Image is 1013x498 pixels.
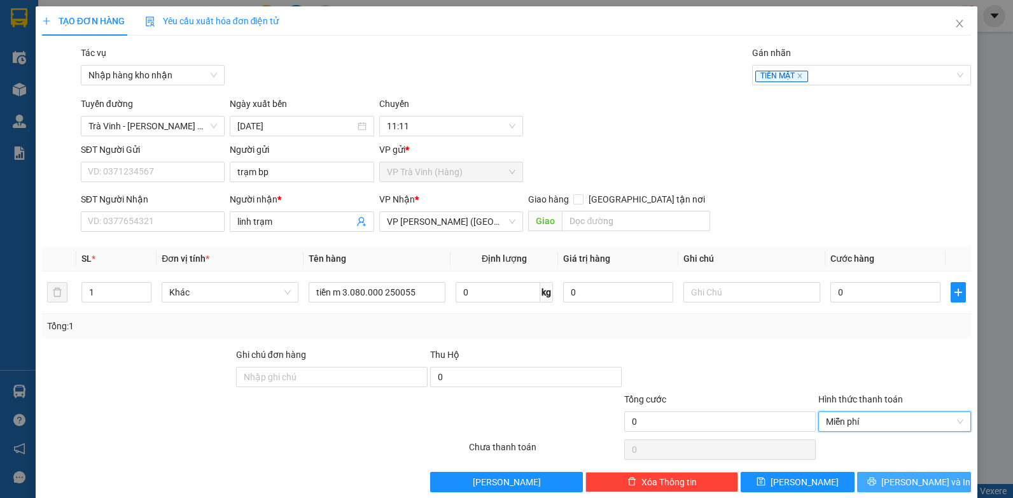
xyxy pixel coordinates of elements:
[387,212,516,231] span: VP Trần Phú (Hàng)
[309,282,445,302] input: VD: Bàn, Ghế
[5,69,96,81] span: 0708798559 -
[379,143,524,157] div: VP gửi
[5,83,31,95] span: GIAO:
[771,475,839,489] span: [PERSON_NAME]
[797,73,803,79] span: close
[942,6,977,42] button: Close
[387,117,516,136] span: 11:11
[47,282,67,302] button: delete
[954,18,965,29] span: close
[678,246,825,271] th: Ghi chú
[5,43,186,67] p: NHẬN:
[81,97,225,116] div: Tuyến đường
[583,192,710,206] span: [GEOGRAPHIC_DATA] tận nơi
[5,43,128,67] span: VP [PERSON_NAME] ([GEOGRAPHIC_DATA])
[627,477,636,487] span: delete
[230,97,374,116] div: Ngày xuất bến
[42,16,125,26] span: TẠO ĐƠN HÀNG
[26,25,158,37] span: VP [PERSON_NAME] (Hàng) -
[42,17,51,25] span: plus
[237,119,355,133] input: 12/08/2025
[230,143,374,157] div: Người gửi
[236,350,306,360] label: Ghi chú đơn hàng
[88,117,218,136] span: Trà Vinh - Hồ Chí Minh (TIỀN HÀNG)
[826,412,963,431] span: Miễn phí
[430,350,459,360] span: Thu Hộ
[641,475,697,489] span: Xóa Thông tin
[818,394,903,404] label: Hình thức thanh toán
[563,253,610,264] span: Giá trị hàng
[43,7,148,19] strong: BIÊN NHẬN GỬI HÀNG
[68,69,96,81] span: huyền
[562,211,709,231] input: Dọc đường
[683,282,820,302] input: Ghi Chú
[473,475,541,489] span: [PERSON_NAME]
[752,48,791,58] label: Gán nhãn
[81,143,225,157] div: SĐT Người Gửi
[169,283,291,302] span: Khác
[236,367,428,387] input: Ghi chú đơn hàng
[468,440,623,462] div: Chưa thanh toán
[88,66,218,85] span: Nhập hàng kho nhận
[755,71,808,82] span: TIỀN MẶT
[230,192,374,206] div: Người nhận
[857,472,971,492] button: printer[PERSON_NAME] và In
[830,253,874,264] span: Cước hàng
[379,194,415,204] span: VP Nhận
[528,194,569,204] span: Giao hàng
[162,253,209,264] span: Đơn vị tính
[624,394,666,404] span: Tổng cước
[81,253,92,264] span: SL
[528,211,562,231] span: Giao
[379,97,524,116] div: Chuyến
[951,287,965,297] span: plus
[881,475,970,489] span: [PERSON_NAME] và In
[81,48,106,58] label: Tác vụ
[482,253,527,264] span: Định lượng
[867,477,876,487] span: printer
[951,282,966,302] button: plus
[540,282,553,302] span: kg
[81,192,225,206] div: SĐT Người Nhận
[145,17,155,27] img: icon
[47,319,392,333] div: Tổng: 1
[563,282,673,302] input: 0
[757,477,765,487] span: save
[585,472,738,492] button: deleteXóa Thông tin
[356,217,367,227] span: user-add
[5,25,186,37] p: GỬI:
[430,472,583,492] button: [PERSON_NAME]
[741,472,855,492] button: save[PERSON_NAME]
[309,253,346,264] span: Tên hàng
[145,16,279,26] span: Yêu cầu xuất hóa đơn điện tử
[387,162,516,181] span: VP Trà Vinh (Hàng)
